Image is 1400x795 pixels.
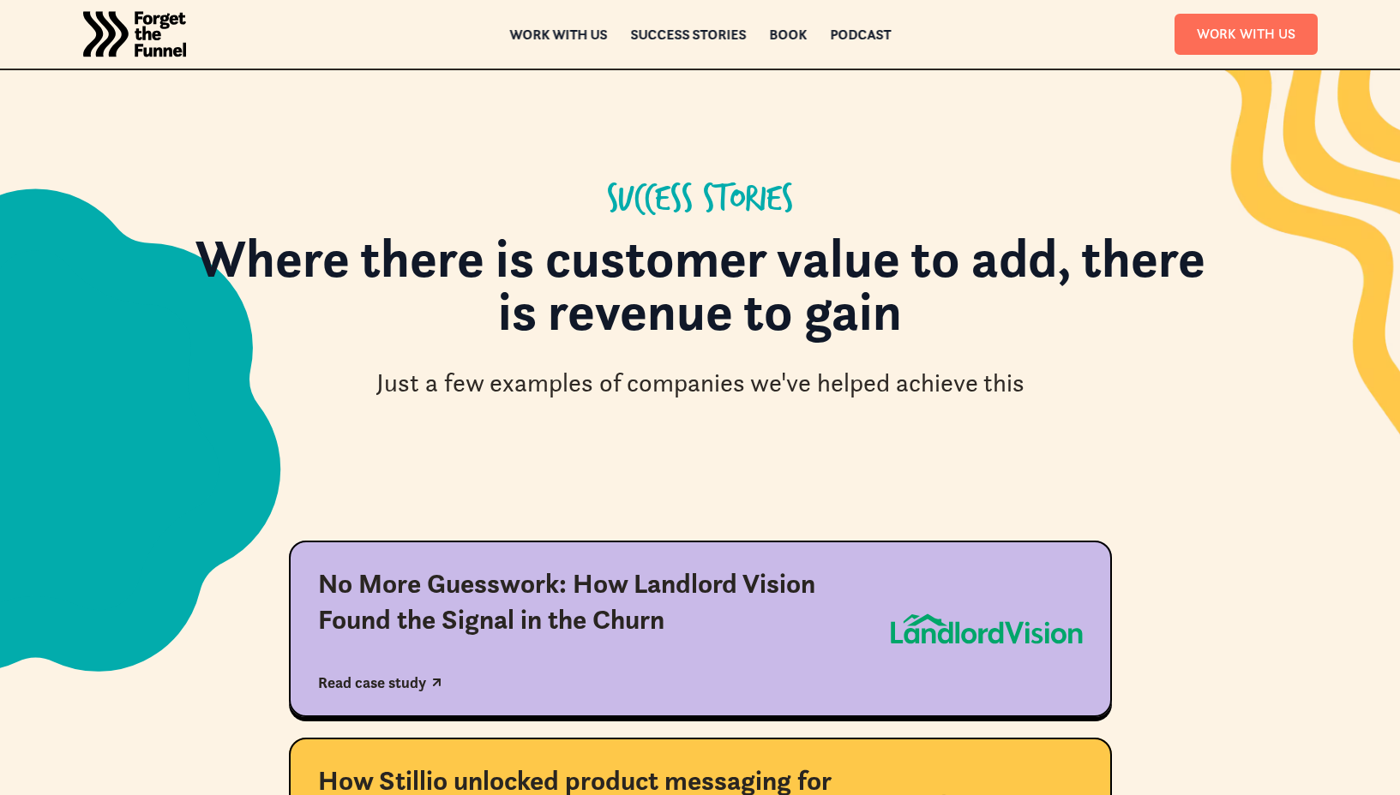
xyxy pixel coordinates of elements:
[769,28,807,40] a: Book
[376,366,1024,401] div: Just a few examples of companies we've helped achieve this
[607,180,793,221] div: Success Stories
[318,673,426,692] div: Read case study
[509,28,607,40] a: Work with us
[318,566,862,637] div: No More Guesswork: How Landlord Vision Found the Signal in the Churn
[1175,14,1318,54] a: Work With Us
[630,28,746,40] a: Success Stories
[289,541,1112,717] a: No More Guesswork: How Landlord Vision Found the Signal in the ChurnRead case study
[830,28,891,40] a: Podcast
[186,231,1215,356] h1: Where there is customer value to add, there is revenue to gain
